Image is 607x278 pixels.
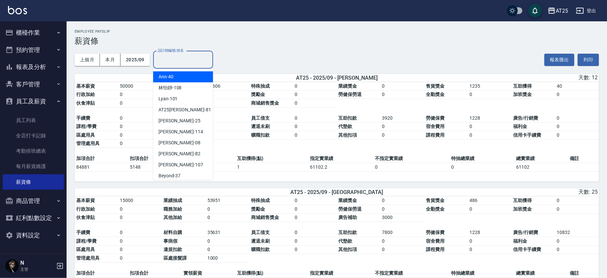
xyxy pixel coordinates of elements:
span: 基本薪資 [76,198,95,203]
td: 0 [118,99,162,108]
td: 0 [118,228,162,237]
td: 0 [118,131,162,140]
td: 0 [293,228,337,237]
span: 全勤獎金 [426,206,445,212]
button: 商品管理 [3,192,64,210]
button: 資料設定 [3,227,64,244]
td: 1228 [468,114,511,123]
div: -107 [153,159,213,170]
td: 0 [293,114,337,123]
td: 扣項合計 [128,154,182,163]
td: 加項合計 [75,269,128,278]
td: 0 [293,205,337,214]
td: 40 [555,82,599,91]
a: 薪資條 [3,174,64,190]
td: 0 [555,245,599,254]
td: 3000 [381,213,424,222]
td: 0 [468,131,511,140]
td: 15000 [118,196,162,205]
td: 0 [381,205,424,214]
span: 特殊抽成 [251,198,270,203]
td: 實領薪資 [182,269,235,278]
a: 考勤排班總表 [3,143,64,159]
span: 管理處用具 [76,255,100,261]
td: 0 [293,90,337,99]
td: 7800 [381,228,424,237]
td: 不指定實業績 [373,269,450,278]
td: 0 [206,245,249,254]
span: AT25[PERSON_NAME] [158,106,204,113]
div: -37 [153,170,213,181]
button: 登出 [573,5,599,17]
td: 0 [206,122,249,131]
span: [PERSON_NAME] [158,150,194,157]
span: 區處接髮課 [164,255,187,261]
td: 0 [118,114,162,123]
td: 特抽總業績 [450,154,514,163]
button: 櫃檯作業 [3,24,64,41]
a: 每月薪資維護 [3,159,64,174]
span: 課程費用 [426,247,445,252]
span: AT25 - 2025/09 - [PERSON_NAME] [296,75,378,81]
span: 行政加給 [76,206,95,212]
td: 0 [293,122,337,131]
td: 0 [118,90,162,99]
span: [PERSON_NAME] [158,161,194,168]
td: 0 [468,122,511,131]
td: 61102 [514,163,568,172]
td: 0 [381,90,424,99]
td: 0 [118,254,162,263]
button: 預約管理 [3,41,64,59]
table: a dense table [75,196,599,269]
td: 0 [381,82,424,91]
div: -82 [153,148,213,159]
td: 0 [293,245,337,254]
td: 0 [206,131,249,140]
span: 曠職扣款 [251,247,270,252]
td: 0 [468,237,511,246]
span: 課程/學費 [76,124,97,129]
span: 宿舍費用 [426,238,445,244]
td: 指定實業績 [308,154,373,163]
td: 5148 [128,163,182,172]
button: 報表及分析 [3,58,64,76]
td: 35631 [206,228,249,237]
span: 業績獎金 [339,198,357,203]
button: 本月 [100,54,121,66]
td: 0 [381,237,424,246]
span: 互助扣款 [339,115,357,121]
span: 互助扣款 [339,230,357,235]
span: 行政加給 [76,92,95,97]
div: -108 [153,82,213,93]
td: 0 [118,139,162,148]
span: Beyond [158,172,174,179]
div: -25 [153,115,213,126]
span: 業績獎金 [339,83,357,89]
span: Ann [158,73,167,80]
span: 其他扣項 [339,132,357,138]
span: 遲退未刷 [251,238,270,244]
span: 勞健保費 [426,230,445,235]
td: 0 [555,90,599,99]
button: 2025/09 [121,54,150,66]
td: 0 [450,163,514,172]
td: 加項合計 [75,154,128,163]
td: 0 [118,245,162,254]
td: 0 [206,99,249,108]
td: 0 [206,90,249,99]
span: 事病假 [164,238,178,244]
td: 扣項合計 [128,269,182,278]
td: 0 [206,205,249,214]
td: 0 [206,213,249,222]
span: 員工借支 [251,115,270,121]
button: save [528,4,542,17]
td: 互助獲得(點) [235,269,308,278]
div: AT25 [556,7,568,15]
td: 0 [468,205,511,214]
span: 加班獎金 [513,92,532,97]
td: 0 [381,196,424,205]
td: 0 [118,122,162,131]
td: 0 [381,122,424,131]
button: 紅利點數設定 [3,209,64,227]
button: AT25 [545,4,571,18]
